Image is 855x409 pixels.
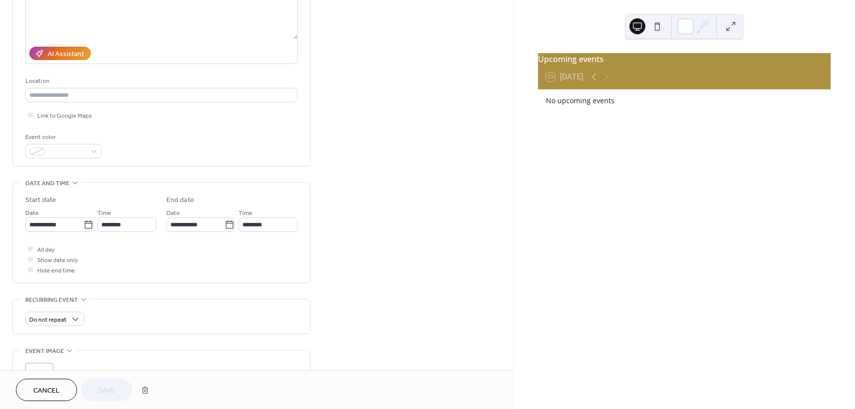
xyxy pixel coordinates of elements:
span: Date [25,208,39,218]
span: All day [37,245,55,255]
div: Location [25,76,296,86]
span: Date [166,208,180,218]
div: Event color [25,132,100,142]
div: End date [166,195,194,205]
span: Show date only [37,255,78,266]
span: Cancel [33,386,60,396]
span: Time [97,208,111,218]
div: No upcoming events [546,95,823,106]
div: AI Assistant [48,49,84,60]
span: Do not repeat [29,314,67,326]
span: Date and time [25,178,70,189]
span: Link to Google Maps [37,111,92,121]
span: Time [238,208,252,218]
span: Hide end time [37,266,75,276]
div: Start date [25,195,56,205]
div: ; [25,363,53,391]
span: Event image [25,346,64,356]
span: Recurring event [25,295,78,305]
div: Upcoming events [538,53,831,65]
button: Cancel [16,379,77,401]
button: AI Assistant [29,47,91,60]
